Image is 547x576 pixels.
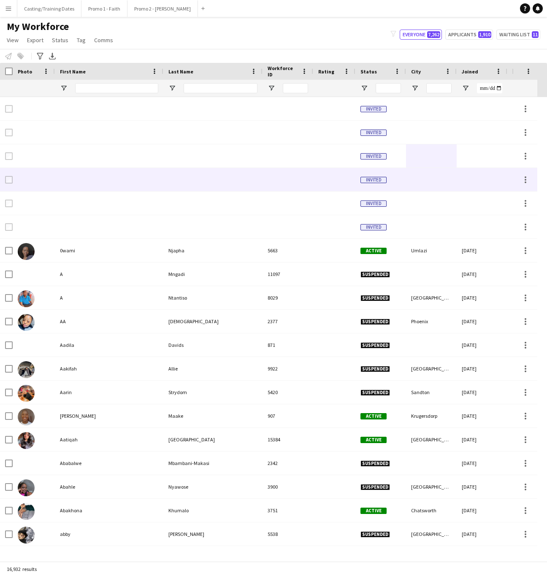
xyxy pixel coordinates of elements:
[263,357,313,380] div: 9922
[457,262,507,286] div: [DATE]
[55,522,163,546] div: abby
[24,35,47,46] a: Export
[360,342,390,349] span: Suspended
[360,366,390,372] span: Suspended
[406,310,457,333] div: Phoenix
[457,452,507,475] div: [DATE]
[360,106,387,112] span: Invited
[360,413,387,419] span: Active
[184,83,257,93] input: Last Name Filter Input
[263,546,313,569] div: 9358
[55,381,163,404] div: Aarin
[360,295,390,301] span: Suspended
[268,65,298,78] span: Workforce ID
[73,35,89,46] a: Tag
[127,0,198,17] button: Promo 2 - [PERSON_NAME]
[462,84,469,92] button: Open Filter Menu
[478,31,491,38] span: 1,910
[426,83,452,93] input: City Filter Input
[457,357,507,380] div: [DATE]
[163,381,263,404] div: Strydom
[445,30,493,40] button: Applicants1,910
[457,310,507,333] div: [DATE]
[263,333,313,357] div: 871
[18,243,35,260] img: 0wami Njapha
[55,262,163,286] div: A
[3,35,22,46] a: View
[411,68,421,75] span: City
[406,239,457,262] div: Umlazi
[457,404,507,427] div: [DATE]
[18,527,35,544] img: abby koopman
[406,428,457,451] div: [GEOGRAPHIC_DATA]
[263,452,313,475] div: 2342
[477,83,502,93] input: Joined Filter Input
[457,428,507,451] div: [DATE]
[163,333,263,357] div: Davids
[263,428,313,451] div: 15384
[5,223,13,231] input: Row Selection is disabled for this row (unchecked)
[18,503,35,520] img: Abakhona Khumalo
[35,51,45,61] app-action-btn: Advanced filters
[168,84,176,92] button: Open Filter Menu
[27,36,43,44] span: Export
[360,460,390,467] span: Suspended
[5,152,13,160] input: Row Selection is disabled for this row (unchecked)
[360,68,377,75] span: Status
[406,475,457,498] div: [GEOGRAPHIC_DATA]
[47,51,57,61] app-action-btn: Export XLSX
[457,286,507,309] div: [DATE]
[91,35,116,46] a: Comms
[5,105,13,113] input: Row Selection is disabled for this row (unchecked)
[532,31,539,38] span: 11
[360,319,390,325] span: Suspended
[360,130,387,136] span: Invited
[7,36,19,44] span: View
[496,30,540,40] button: Waiting list11
[457,333,507,357] div: [DATE]
[5,176,13,184] input: Row Selection is disabled for this row (unchecked)
[406,357,457,380] div: [GEOGRAPHIC_DATA]
[163,475,263,498] div: Nyawose
[81,0,127,17] button: Promo 1 - Faith
[94,36,113,44] span: Comms
[77,36,86,44] span: Tag
[360,484,390,490] span: Suspended
[52,36,68,44] span: Status
[263,404,313,427] div: 907
[263,381,313,404] div: 5420
[163,310,263,333] div: [DEMOGRAPHIC_DATA]
[318,68,334,75] span: Rating
[360,200,387,207] span: Invited
[457,381,507,404] div: [DATE]
[163,546,263,569] div: Bakina
[55,452,163,475] div: Ababalwe
[406,522,457,546] div: [GEOGRAPHIC_DATA]
[17,0,81,17] button: Casting/Training Dates
[283,83,308,93] input: Workforce ID Filter Input
[263,522,313,546] div: 5538
[163,404,263,427] div: Maake
[406,499,457,522] div: Chatsworth
[360,84,368,92] button: Open Filter Menu
[462,68,478,75] span: Joined
[55,404,163,427] div: [PERSON_NAME]
[457,239,507,262] div: [DATE]
[18,68,32,75] span: Photo
[163,428,263,451] div: [GEOGRAPHIC_DATA]
[55,310,163,333] div: AA
[457,546,507,569] div: [DATE]
[457,499,507,522] div: [DATE]
[360,271,390,278] span: Suspended
[457,475,507,498] div: [DATE]
[18,385,35,402] img: Aarin Strydom
[18,479,35,496] img: Abahle Nyawose
[163,499,263,522] div: Khumalo
[263,239,313,262] div: 5663
[163,452,263,475] div: Mbambani-Makasi
[457,522,507,546] div: [DATE]
[55,546,163,569] div: [PERSON_NAME]
[55,357,163,380] div: Aakifah
[18,408,35,425] img: Aaron Maake
[427,31,440,38] span: 7,262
